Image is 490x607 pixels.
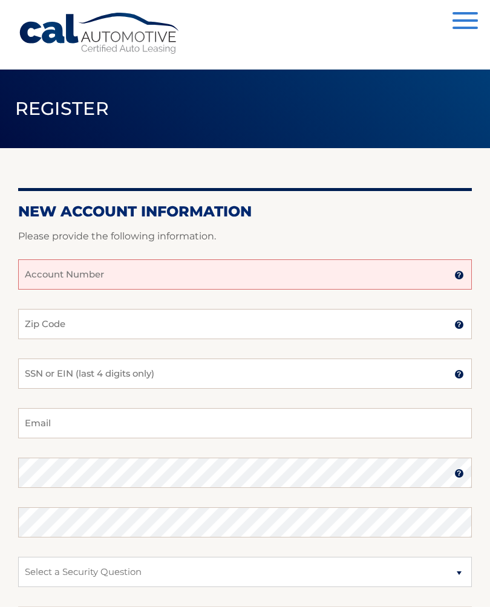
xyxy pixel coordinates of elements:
[18,309,472,339] input: Zip Code
[18,408,472,438] input: Email
[18,203,472,221] h2: New Account Information
[18,228,472,245] p: Please provide the following information.
[454,320,464,329] img: tooltip.svg
[18,359,472,389] input: SSN or EIN (last 4 digits only)
[15,97,109,120] span: Register
[18,12,181,55] a: Cal Automotive
[18,259,472,290] input: Account Number
[452,12,478,32] button: Menu
[454,369,464,379] img: tooltip.svg
[454,270,464,280] img: tooltip.svg
[454,469,464,478] img: tooltip.svg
